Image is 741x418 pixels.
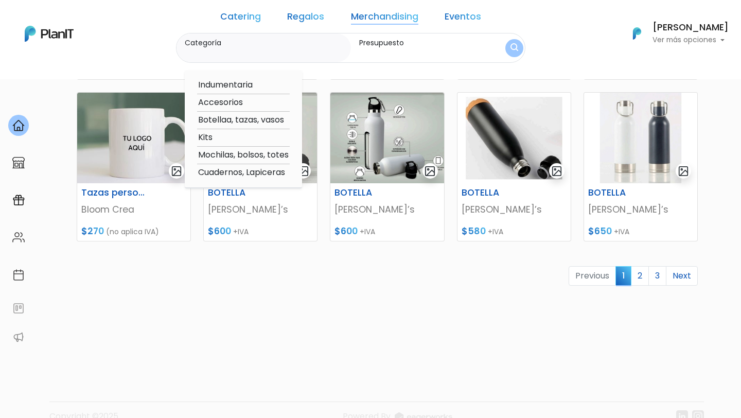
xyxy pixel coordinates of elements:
[648,266,666,286] a: 3
[75,187,153,198] h6: Tazas personalizadas
[334,225,358,237] span: $600
[197,114,290,127] option: Botellaa, tazas, vasos
[626,22,648,45] img: PlanIt Logo
[488,227,503,237] span: +IVA
[330,92,444,241] a: gallery-light BOTELLA [PERSON_NAME]’s $600 +IVA
[631,266,649,286] a: 2
[171,165,183,177] img: gallery-light
[666,266,698,286] a: Next
[36,83,66,92] strong: PLAN IT
[12,194,25,206] img: campaigns-02234683943229c281be62815700db0a1741e53638e28bf9629b52c665b00959.svg
[106,227,159,237] span: (no aplica IVA)
[77,93,190,183] img: thumb_WhatsApp_Image_2023-11-17_at_09.56.10.jpeg
[614,227,629,237] span: +IVA
[351,12,418,25] a: Merchandising
[652,23,729,32] h6: [PERSON_NAME]
[160,78,175,94] i: keyboard_arrow_down
[175,154,196,167] i: send
[620,20,729,47] button: PlanIt Logo [PERSON_NAME] Ver más opciones
[197,166,290,179] option: Cuadernos, Lapiceras
[359,38,486,48] label: Presupuesto
[27,72,181,137] div: PLAN IT Ya probaste PlanitGO? Vas a poder automatizarlas acciones de todo el año. Escribinos para...
[12,231,25,243] img: people-662611757002400ad9ed0e3c099ab2801c6687ba6c219adb57efc949bc21e19d.svg
[455,187,534,198] h6: BOTELLA
[27,62,181,82] div: J
[424,165,436,177] img: gallery-light
[197,149,290,162] option: Mochilas, bolsos, totes
[445,12,481,25] a: Eventos
[12,156,25,169] img: marketplace-4ceaa7011d94191e9ded77b95e3339b90024bf715f7c57f8cf31f2d8c509eaba.svg
[157,154,175,167] i: insert_emoticon
[297,165,309,177] img: gallery-light
[584,92,698,241] a: gallery-light BOTELLA [PERSON_NAME]’s $650 +IVA
[12,119,25,132] img: home-e721727adea9d79c4d83392d1f703f7f8bce08238fde08b1acbfd93340b81755.svg
[25,26,74,42] img: PlanIt Logo
[328,187,407,198] h6: BOTELLA
[83,62,103,82] img: user_04fe99587a33b9844688ac17b531be2b.png
[330,93,444,183] img: thumb_Captura_de_pantalla_2024-03-01_173654.jpg
[103,62,124,82] span: J
[77,92,191,241] a: gallery-light Tazas personalizadas Bloom Crea $270 (no aplica IVA)
[457,93,571,183] img: thumb_Captura_de_pantalla_2024-03-04_153843.jpg
[510,43,518,53] img: search_button-432b6d5273f82d61273b3651a40e1bd1b912527efae98b1b7a1b2c0702e16a8d.svg
[12,269,25,281] img: calendar-87d922413cdce8b2cf7b7f5f62616a5cf9e4887200fb71536465627b3292af00.svg
[36,95,172,129] p: Ya probaste PlanitGO? Vas a poder automatizarlas acciones de todo el año. Escribinos para saber más!
[360,227,375,237] span: +IVA
[615,266,631,285] span: 1
[197,96,290,109] option: Accesorios
[582,187,660,198] h6: BOTELLA
[551,165,563,177] img: gallery-light
[457,92,571,241] a: gallery-light BOTELLA [PERSON_NAME]’s $580 +IVA
[12,302,25,315] img: feedback-78b5a0c8f98aac82b08bfc38622c3050aee476f2c9584af64705fc4e61158814.svg
[208,203,313,216] p: [PERSON_NAME]’s
[220,12,261,25] a: Catering
[12,331,25,343] img: partners-52edf745621dab592f3b2c58e3bca9d71375a7ef29c3b500c9f145b62cc070d4.svg
[185,38,346,48] label: Categoría
[81,203,186,216] p: Bloom Crea
[462,225,486,237] span: $580
[54,156,157,167] span: ¡Escríbenos!
[81,225,104,237] span: $270
[202,187,280,198] h6: BOTELLA
[233,227,249,237] span: +IVA
[287,12,324,25] a: Regalos
[334,203,439,216] p: [PERSON_NAME]’s
[678,165,690,177] img: gallery-light
[588,203,693,216] p: [PERSON_NAME]’s
[93,51,114,72] img: user_d58e13f531133c46cb30575f4d864daf.jpeg
[462,203,567,216] p: [PERSON_NAME]’s
[208,225,231,237] span: $600
[197,79,290,92] option: Indumentaria
[584,93,697,183] img: thumb_Captura_de_pantalla_2024-03-04_162839.jpg
[652,37,729,44] p: Ver más opciones
[588,225,612,237] span: $650
[197,131,290,144] option: Kits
